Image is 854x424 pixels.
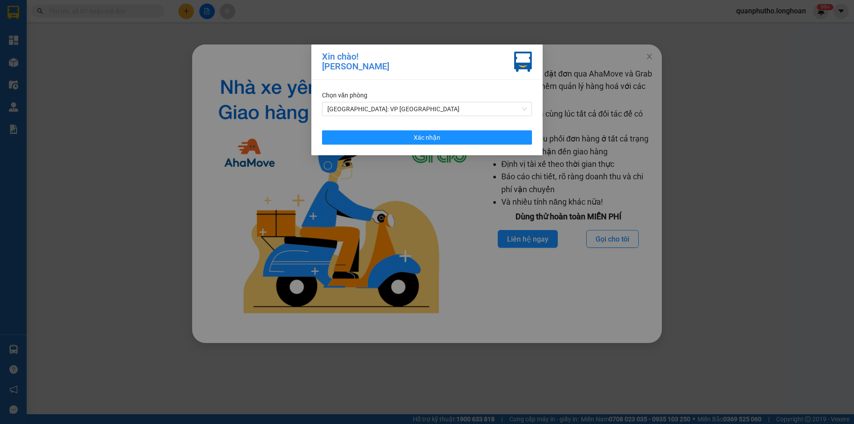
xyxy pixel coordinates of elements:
img: vxr-icon [514,52,532,72]
div: Chọn văn phòng [322,90,532,100]
button: Xác nhận [322,130,532,145]
span: Quảng Ngãi: VP Trường Chinh [327,102,527,116]
span: Xác nhận [414,133,440,142]
div: Xin chào! [PERSON_NAME] [322,52,389,72]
